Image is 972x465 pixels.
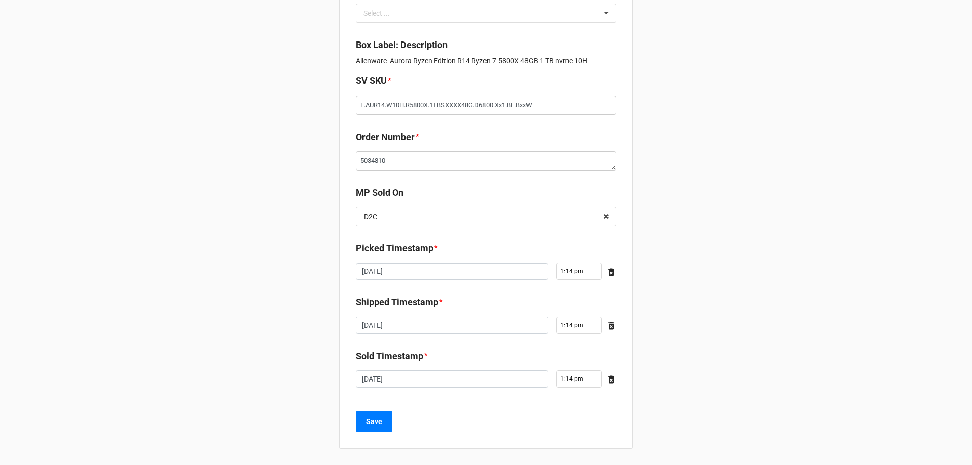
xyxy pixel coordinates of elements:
label: Picked Timestamp [356,241,433,256]
div: D2C [364,213,377,220]
b: Save [366,416,382,427]
div: Select ... [361,7,404,19]
b: Box Label: Description [356,39,448,50]
input: Time [556,263,602,280]
label: Order Number [356,130,415,144]
label: SV SKU [356,74,387,88]
input: Time [556,370,602,388]
textarea: 5034810 [356,151,616,171]
input: Time [556,317,602,334]
label: MP Sold On [356,186,403,200]
input: Date [356,317,548,334]
label: Shipped Timestamp [356,295,438,309]
label: Sold Timestamp [356,349,423,363]
p: Alienware Aurora Ryzen Edition R14 Ryzen 7-5800X 48GB 1 TB nvme 10H [356,56,616,66]
button: Save [356,411,392,432]
textarea: E.AUR14.W10H.R5800X.1TBSXXXX48G.D6800.Xx1.BL.BxxW [356,96,616,115]
input: Date [356,370,548,388]
input: Date [356,263,548,280]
